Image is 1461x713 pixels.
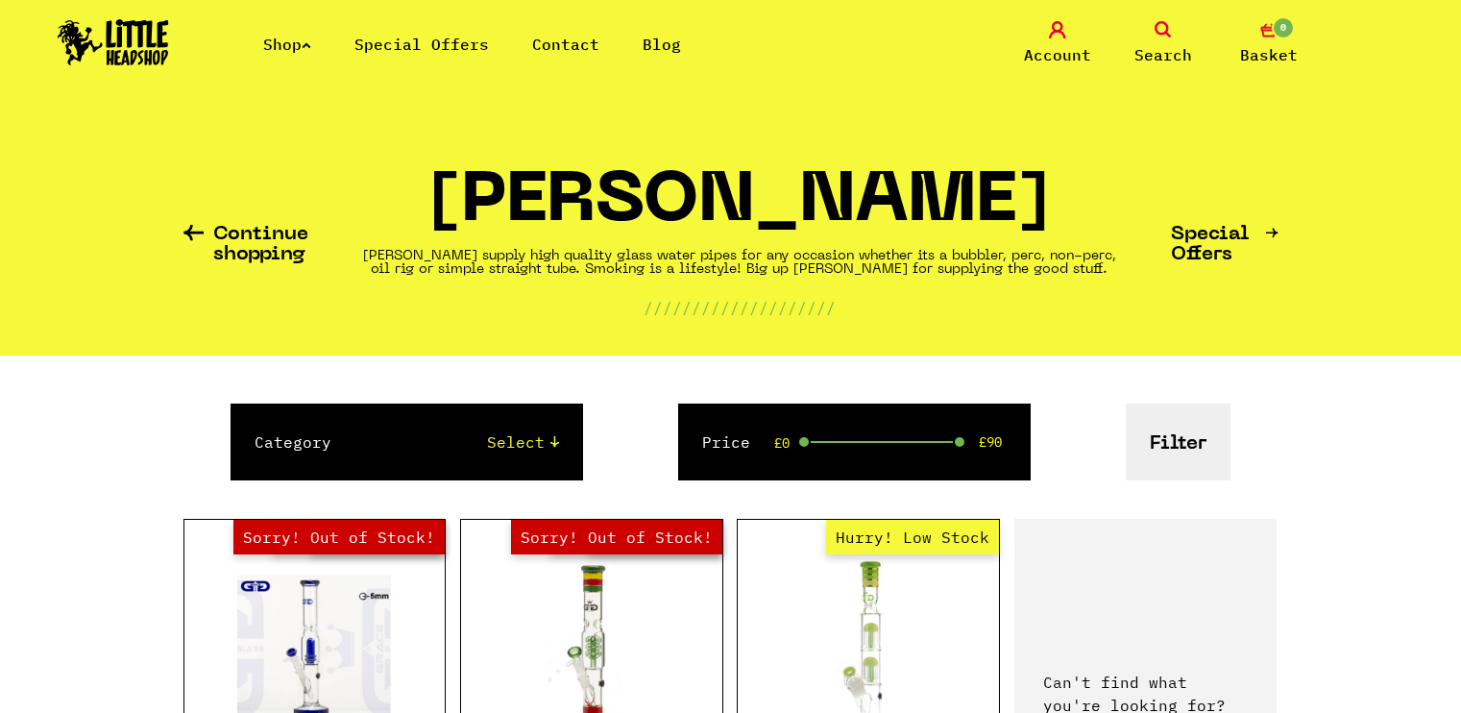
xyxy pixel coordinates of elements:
[1240,43,1298,66] span: Basket
[183,225,308,265] a: Continue shopping
[511,520,722,554] span: Sorry! Out of Stock!
[1115,21,1211,66] a: Search
[979,434,1002,450] span: £90
[1171,225,1278,265] a: Special Offers
[702,430,750,454] label: Price
[1134,43,1192,66] span: Search
[774,435,790,451] span: £0
[1126,404,1230,480] button: Filter
[644,296,836,319] p: ////////////////////
[429,170,1049,250] h1: [PERSON_NAME]
[363,250,1116,276] strong: [PERSON_NAME] supply high quality glass water pipes for any occasion whether its a bubbler, perc,...
[532,35,599,54] a: Contact
[1221,21,1317,66] a: 0 Basket
[354,35,489,54] a: Special Offers
[263,35,311,54] a: Shop
[255,430,331,454] label: Category
[58,19,169,65] img: Little Head Shop Logo
[1272,16,1295,39] span: 0
[233,520,445,554] span: Sorry! Out of Stock!
[1024,43,1091,66] span: Account
[643,35,681,54] a: Blog
[826,520,999,554] span: Hurry! Low Stock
